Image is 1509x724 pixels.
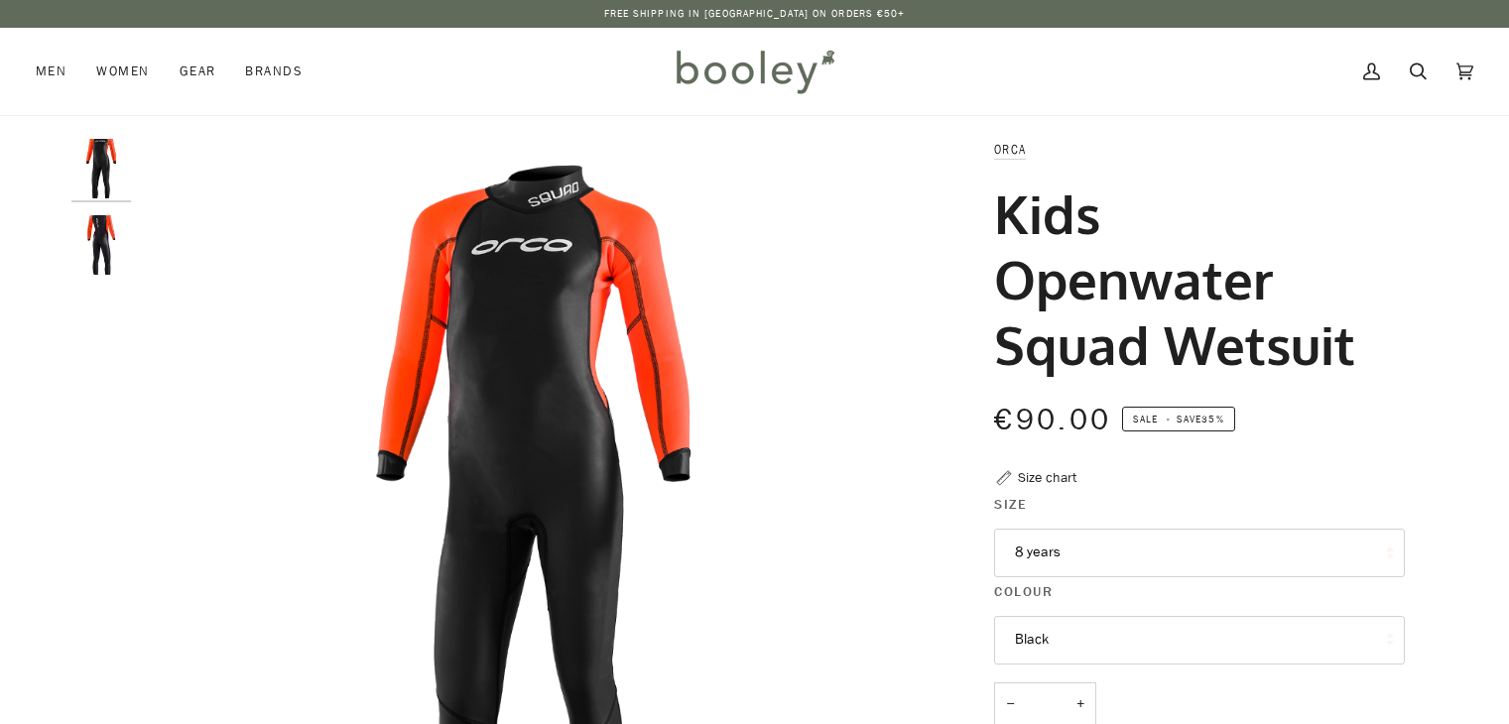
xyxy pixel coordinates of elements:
[994,494,1027,515] span: Size
[1201,412,1223,426] span: 35%
[994,616,1405,664] button: Black
[994,181,1390,377] h1: Kids Openwater Squad Wetsuit
[165,28,231,115] a: Gear
[1161,412,1177,426] em: •
[994,400,1111,440] span: €90.00
[1122,407,1235,432] span: Save
[604,6,906,22] p: Free Shipping in [GEOGRAPHIC_DATA] on Orders €50+
[994,141,1026,158] a: Orca
[994,581,1053,602] span: Colour
[71,139,131,198] img: Kids Openwater Squad Black - Booley Galway
[230,28,317,115] a: Brands
[180,61,216,81] span: Gear
[994,529,1405,577] button: 8 years
[71,215,131,275] img: Kids Openwater Squad Black - Booley Galway
[668,43,841,100] img: Booley
[1133,412,1158,426] span: Sale
[96,61,149,81] span: Women
[36,28,81,115] a: Men
[81,28,164,115] a: Women
[36,61,66,81] span: Men
[245,61,303,81] span: Brands
[1018,467,1076,488] div: Size chart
